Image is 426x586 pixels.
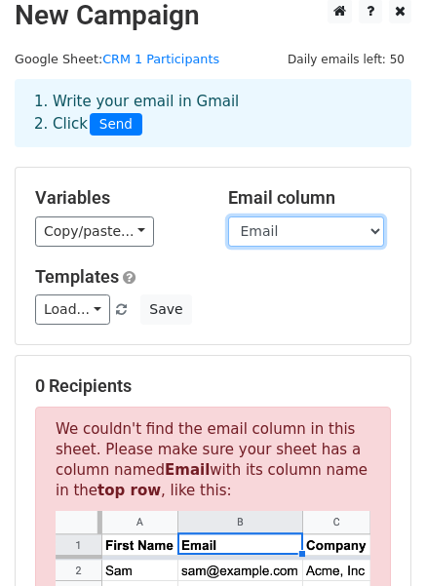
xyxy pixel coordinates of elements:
[35,375,391,397] h5: 0 Recipients
[102,52,219,66] a: CRM 1 Participants
[35,266,119,287] a: Templates
[19,91,407,136] div: 1. Write your email in Gmail 2. Click
[165,461,210,479] strong: Email
[281,52,411,66] a: Daily emails left: 50
[329,492,426,586] iframe: Chat Widget
[35,294,110,325] a: Load...
[228,187,392,209] h5: Email column
[90,113,142,137] span: Send
[35,187,199,209] h5: Variables
[281,49,411,70] span: Daily emails left: 50
[140,294,191,325] button: Save
[35,216,154,247] a: Copy/paste...
[15,52,219,66] small: Google Sheet:
[97,482,161,499] strong: top row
